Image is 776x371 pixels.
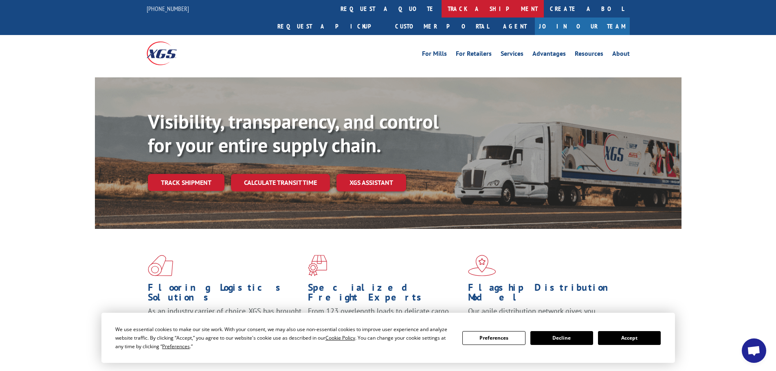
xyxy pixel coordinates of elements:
[535,18,630,35] a: Join Our Team
[308,306,462,342] p: From 123 overlength loads to delicate cargo, our experienced staff knows the best way to move you...
[501,50,523,59] a: Services
[389,18,495,35] a: Customer Portal
[468,306,618,325] span: Our agile distribution network gives you nationwide inventory management on demand.
[456,50,492,59] a: For Retailers
[468,255,496,276] img: xgs-icon-flagship-distribution-model-red
[115,325,453,351] div: We use essential cookies to make our site work. With your consent, we may also use non-essential ...
[598,331,661,345] button: Accept
[101,313,675,363] div: Cookie Consent Prompt
[532,50,566,59] a: Advantages
[148,283,302,306] h1: Flooring Logistics Solutions
[148,306,301,335] span: As an industry carrier of choice, XGS has brought innovation and dedication to flooring logistics...
[612,50,630,59] a: About
[462,331,525,345] button: Preferences
[336,174,406,191] a: XGS ASSISTANT
[231,174,330,191] a: Calculate transit time
[271,18,389,35] a: Request a pickup
[308,283,462,306] h1: Specialized Freight Experts
[742,338,766,363] a: Open chat
[575,50,603,59] a: Resources
[148,109,439,158] b: Visibility, transparency, and control for your entire supply chain.
[495,18,535,35] a: Agent
[422,50,447,59] a: For Mills
[162,343,190,350] span: Preferences
[308,255,327,276] img: xgs-icon-focused-on-flooring-red
[148,174,224,191] a: Track shipment
[148,255,173,276] img: xgs-icon-total-supply-chain-intelligence-red
[468,283,622,306] h1: Flagship Distribution Model
[325,334,355,341] span: Cookie Policy
[530,331,593,345] button: Decline
[147,4,189,13] a: [PHONE_NUMBER]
